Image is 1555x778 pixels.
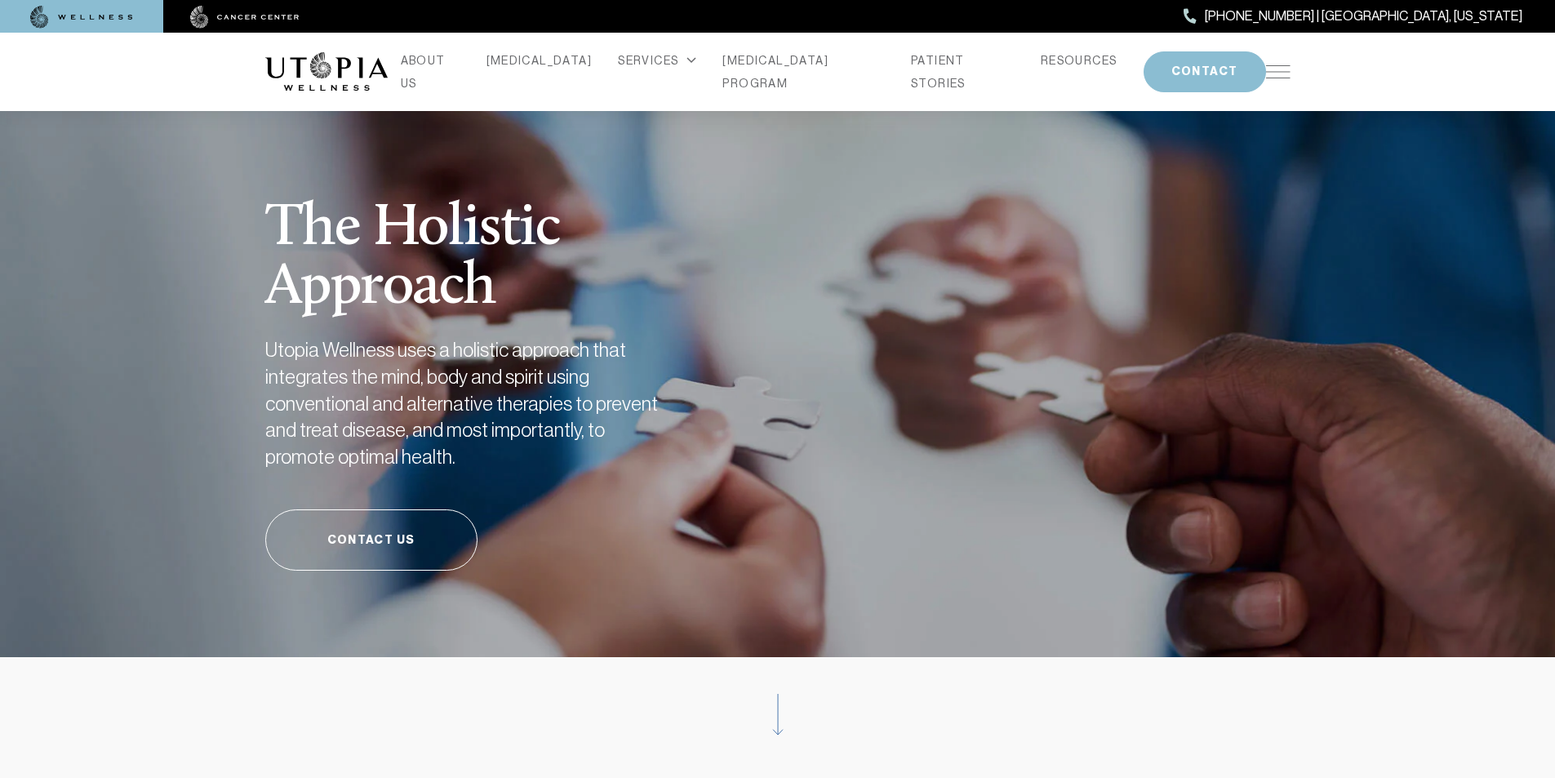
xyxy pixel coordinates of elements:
a: ABOUT US [401,49,460,95]
h1: The Holistic Approach [265,159,747,318]
a: RESOURCES [1041,49,1117,72]
span: [PHONE_NUMBER] | [GEOGRAPHIC_DATA], [US_STATE] [1205,6,1522,27]
a: [MEDICAL_DATA] PROGRAM [722,49,885,95]
img: cancer center [190,6,300,29]
img: wellness [30,6,133,29]
a: Contact Us [265,509,478,571]
a: [PHONE_NUMBER] | [GEOGRAPHIC_DATA], [US_STATE] [1184,6,1522,27]
a: PATIENT STORIES [911,49,1015,95]
div: SERVICES [618,49,696,72]
button: CONTACT [1144,51,1266,92]
a: [MEDICAL_DATA] [486,49,593,72]
h2: Utopia Wellness uses a holistic approach that integrates the mind, body and spirit using conventi... [265,337,673,470]
img: logo [265,52,388,91]
img: icon-hamburger [1266,65,1291,78]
